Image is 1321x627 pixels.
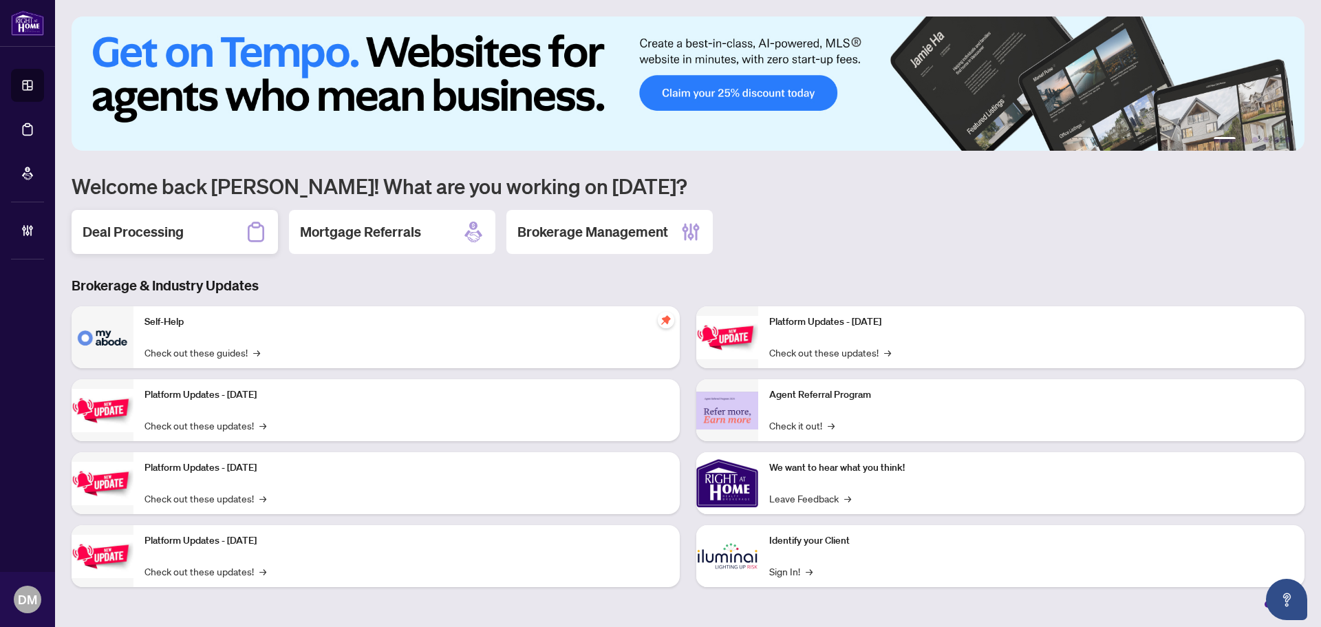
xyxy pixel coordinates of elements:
[1263,137,1269,142] button: 4
[769,315,1293,330] p: Platform Updates - [DATE]
[696,452,758,514] img: We want to hear what you think!
[769,491,851,506] a: Leave Feedback→
[696,392,758,429] img: Agent Referral Program
[769,345,891,360] a: Check out these updates!→
[144,564,266,579] a: Check out these updates!→
[72,276,1304,295] h3: Brokerage & Industry Updates
[696,316,758,359] img: Platform Updates - June 23, 2025
[769,418,835,433] a: Check it out!→
[658,312,674,328] span: pushpin
[769,460,1293,476] p: We want to hear what you think!
[844,491,851,506] span: →
[144,315,669,330] p: Self-Help
[72,173,1304,199] h1: Welcome back [PERSON_NAME]! What are you working on [DATE]?
[259,418,266,433] span: →
[72,306,133,368] img: Self-Help
[300,222,421,242] h2: Mortgage Referrals
[806,564,813,579] span: →
[144,345,260,360] a: Check out these guides!→
[144,491,266,506] a: Check out these updates!→
[259,564,266,579] span: →
[144,418,266,433] a: Check out these updates!→
[769,564,813,579] a: Sign In!→
[884,345,891,360] span: →
[253,345,260,360] span: →
[11,10,44,36] img: logo
[72,389,133,432] img: Platform Updates - September 16, 2025
[18,590,37,609] span: DM
[72,17,1304,151] img: Slide 0
[1241,137,1247,142] button: 2
[144,533,669,549] p: Platform Updates - [DATE]
[72,535,133,578] img: Platform Updates - July 8, 2025
[828,418,835,433] span: →
[1252,137,1258,142] button: 3
[259,491,266,506] span: →
[144,460,669,476] p: Platform Updates - [DATE]
[769,387,1293,403] p: Agent Referral Program
[696,525,758,587] img: Identify your Client
[1285,137,1291,142] button: 6
[517,222,668,242] h2: Brokerage Management
[144,387,669,403] p: Platform Updates - [DATE]
[83,222,184,242] h2: Deal Processing
[72,462,133,505] img: Platform Updates - July 21, 2025
[1266,579,1307,620] button: Open asap
[769,533,1293,549] p: Identify your Client
[1214,137,1236,142] button: 1
[1274,137,1280,142] button: 5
